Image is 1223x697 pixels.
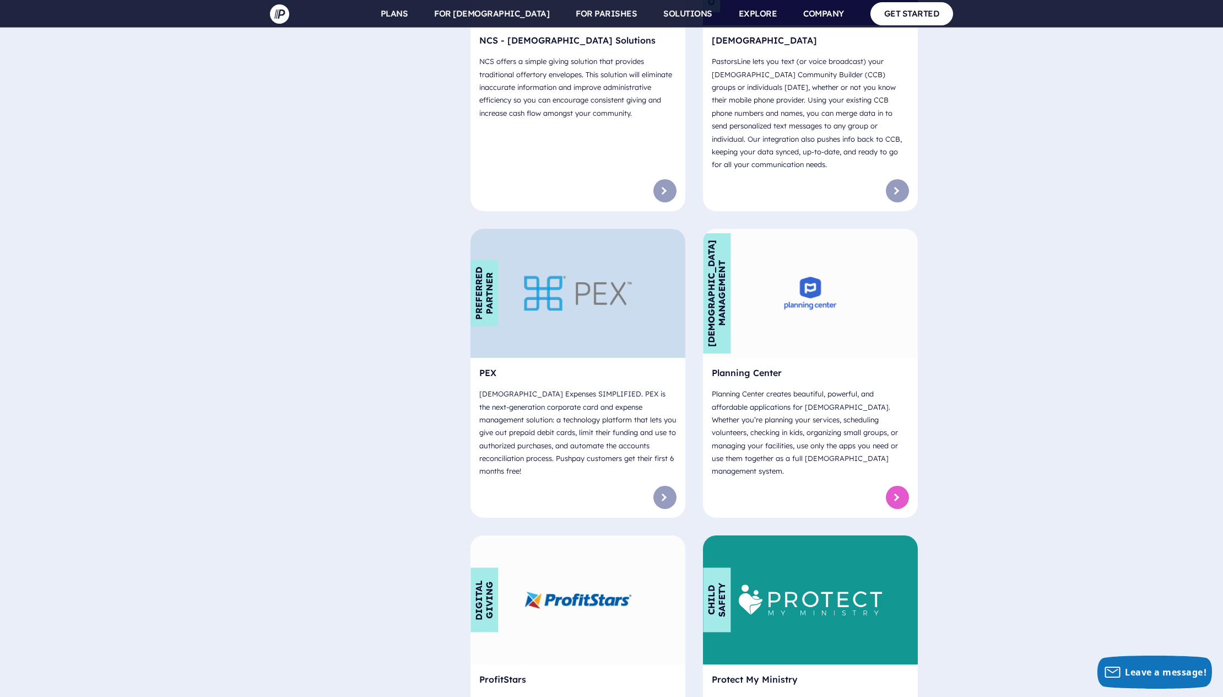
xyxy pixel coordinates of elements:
[524,591,632,609] img: ProfitStars - Logo
[712,673,909,690] h6: Protect My Ministry
[712,383,909,482] p: Planning Center creates beautiful, powerful, and affordable applications for [DEMOGRAPHIC_DATA]. ...
[479,673,677,690] h6: ProfitStars
[1125,666,1206,678] span: Leave a message!
[703,233,730,353] div: [DEMOGRAPHIC_DATA] Management
[524,276,632,310] img: PEX - Logo
[470,567,498,632] div: Digital Giving
[479,367,677,383] h6: PEX
[479,34,677,51] h6: NCS - [DEMOGRAPHIC_DATA] Solutions
[1097,656,1212,689] button: Leave a message!
[757,265,864,321] img: Planning Center - Logo
[479,383,677,482] p: [DEMOGRAPHIC_DATA] Expenses SIMPLIFIED. PEX is the next-generation corporate card and expense man...
[470,260,498,326] div: Preferred Partner
[712,34,909,51] h6: [DEMOGRAPHIC_DATA]
[870,2,954,25] a: GET STARTED
[479,51,677,124] p: NCS offers a simple giving solution that provides traditional offertory envelopes. This solution ...
[739,585,882,615] img: Protect My Ministry - Logo
[712,51,909,176] p: PastorsLine lets you text (or voice broadcast) your [DEMOGRAPHIC_DATA] Community Builder (CCB) gr...
[712,367,909,383] h6: Planning Center
[703,567,730,632] div: Child Safety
